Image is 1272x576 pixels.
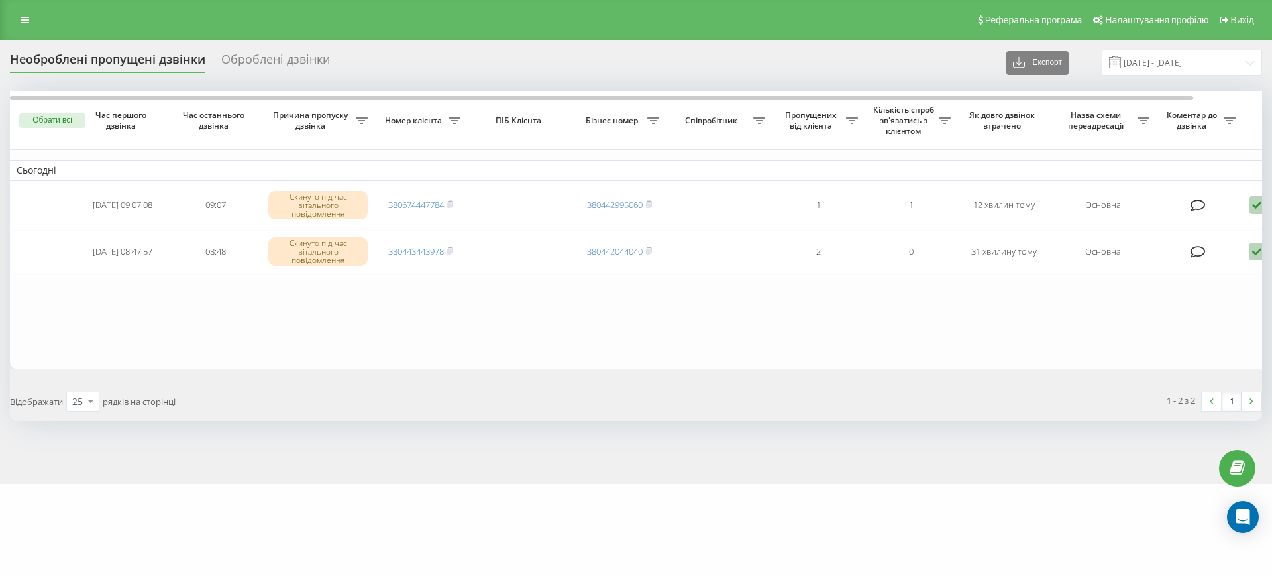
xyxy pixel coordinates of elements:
[772,184,865,227] td: 1
[10,52,205,73] div: Необроблені пропущені дзвінки
[103,396,176,408] span: рядків на сторінці
[72,395,83,408] div: 25
[268,191,368,220] div: Скинуто під час вітального повідомлення
[1167,394,1195,407] div: 1 - 2 з 2
[1105,15,1208,25] span: Налаштування профілю
[587,199,643,211] a: 380442995060
[985,15,1083,25] span: Реферальна програма
[76,184,169,227] td: [DATE] 09:07:08
[580,115,647,126] span: Бізнес номер
[1222,392,1242,411] a: 1
[381,115,449,126] span: Номер клієнта
[672,115,753,126] span: Співробітник
[1050,230,1156,274] td: Основна
[1057,110,1138,131] span: Назва схеми переадресації
[221,52,330,73] div: Оброблені дзвінки
[865,184,957,227] td: 1
[76,230,169,274] td: [DATE] 08:47:57
[957,184,1050,227] td: 12 хвилин тому
[1163,110,1224,131] span: Коментар до дзвінка
[180,110,251,131] span: Час останнього дзвінка
[1006,51,1069,75] button: Експорт
[772,230,865,274] td: 2
[1050,184,1156,227] td: Основна
[388,199,444,211] a: 380674447784
[169,230,262,274] td: 08:48
[478,115,562,126] span: ПІБ Клієнта
[268,237,368,266] div: Скинуто під час вітального повідомлення
[957,230,1050,274] td: 31 хвилину тому
[1231,15,1254,25] span: Вихід
[19,113,85,128] button: Обрати всі
[268,110,356,131] span: Причина пропуску дзвінка
[10,396,63,408] span: Відображати
[87,110,158,131] span: Час першого дзвінка
[169,184,262,227] td: 09:07
[388,245,444,257] a: 380443443978
[778,110,846,131] span: Пропущених від клієнта
[587,245,643,257] a: 380442044040
[871,105,939,136] span: Кількість спроб зв'язатись з клієнтом
[1227,501,1259,533] div: Open Intercom Messenger
[865,230,957,274] td: 0
[968,110,1039,131] span: Як довго дзвінок втрачено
